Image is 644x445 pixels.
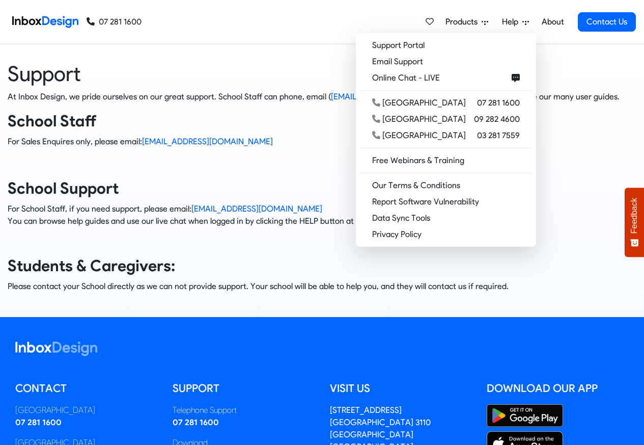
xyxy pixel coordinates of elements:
[360,177,532,194] a: Our Terms & Conditions
[8,136,636,148] p: For Sales Enquires only, please email:
[360,127,532,144] a: [GEOGRAPHIC_DATA] 03 281 7559
[360,111,532,127] a: [GEOGRAPHIC_DATA] 09 282 4600
[356,33,536,247] div: Products
[372,129,466,142] div: [GEOGRAPHIC_DATA]
[360,226,532,243] a: Privacy Policy
[474,113,520,125] span: 09 282 4600
[630,198,639,233] span: Feedback
[360,54,532,70] a: Email Support
[191,204,322,214] a: [EMAIL_ADDRESS][DOMAIN_NAME]
[8,91,636,103] p: At Inbox Design, we pride ourselves on our great support. School Staff can phone, email ( ), live...
[477,97,520,109] span: 07 281 1600
[498,12,533,32] a: Help
[360,210,532,226] a: Data Sync Tools
[173,404,315,416] div: Telephone Support
[8,112,97,130] strong: School Staff
[15,342,97,356] img: logo_inboxdesign_white.svg
[15,404,157,416] div: [GEOGRAPHIC_DATA]
[372,97,466,109] div: [GEOGRAPHIC_DATA]
[360,95,532,111] a: [GEOGRAPHIC_DATA] 07 281 1600
[441,12,492,32] a: Products
[578,12,636,32] a: Contact Us
[173,381,315,396] h5: Support
[360,37,532,54] a: Support Portal
[8,179,119,198] strong: School Support
[8,61,636,87] heading: Support
[15,381,157,396] h5: Contact
[15,417,62,427] a: 07 281 1600
[372,72,444,84] span: Online Chat - LIVE
[477,129,520,142] span: 03 281 7559
[445,16,482,28] span: Products
[360,194,532,210] a: Report Software Vulnerability
[625,188,644,257] button: Feedback - Show survey
[8,203,636,227] p: For School Staff, if you need support, please email: You can browse help guides and use our live ...
[8,280,636,293] p: Please contact your School directly as we can not provide support. Your school will be able to he...
[330,381,472,396] h5: Visit us
[142,137,273,146] a: [EMAIL_ADDRESS][DOMAIN_NAME]
[360,70,532,86] a: Online Chat - LIVE
[360,152,532,169] a: Free Webinars & Training
[487,404,563,427] img: Google Play Store
[331,92,462,101] a: [EMAIL_ADDRESS][DOMAIN_NAME]
[487,381,629,396] h5: Download our App
[502,16,522,28] span: Help
[173,417,219,427] a: 07 281 1600
[372,113,466,125] div: [GEOGRAPHIC_DATA]
[87,16,142,28] a: 07 281 1600
[539,12,567,32] a: About
[8,256,175,275] strong: Students & Caregivers:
